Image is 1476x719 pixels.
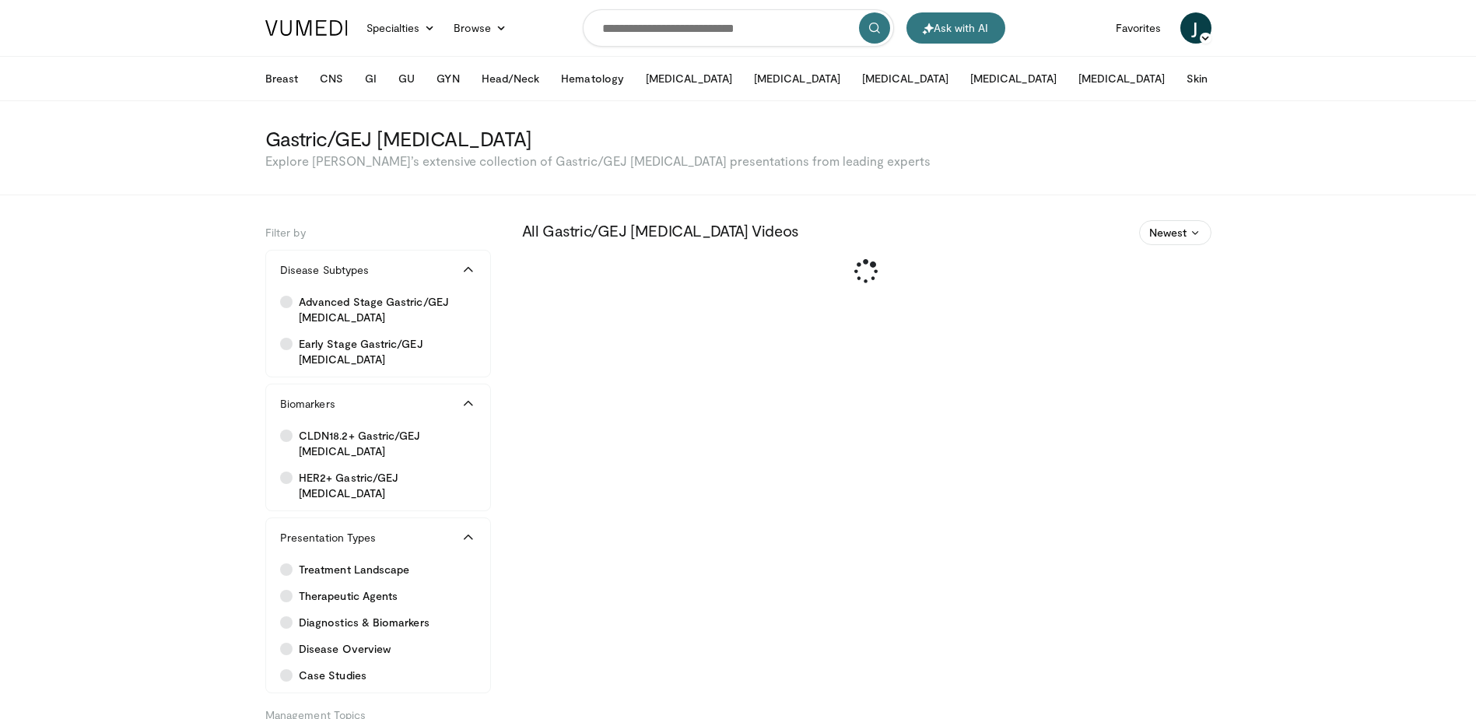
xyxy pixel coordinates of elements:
p: Explore [PERSON_NAME]’s extensive collection of Gastric/GEJ [MEDICAL_DATA] presentations from lea... [265,153,1211,170]
button: CNS [310,63,352,94]
img: VuMedi Logo [265,20,348,36]
button: GYN [427,63,468,94]
button: Presentation Types [266,518,490,557]
span: Case Studies [299,668,366,683]
button: [MEDICAL_DATA] [1069,63,1174,94]
button: [MEDICAL_DATA] [853,63,958,94]
a: Browse [444,12,516,44]
a: J [1180,12,1211,44]
input: Search topics, interventions [583,9,894,47]
span: CLDN18.2+ Gastric/GEJ [MEDICAL_DATA] [299,428,476,459]
button: [MEDICAL_DATA] [745,63,850,94]
button: Disease Subtypes [266,251,490,289]
h5: Filter by [265,220,491,240]
button: Breast [256,63,307,94]
span: HER2+ Gastric/GEJ [MEDICAL_DATA] [299,470,476,501]
button: Newest [1139,220,1211,245]
span: Newest [1149,225,1187,240]
button: Ask with AI [906,12,1005,44]
button: Biomarkers [266,384,490,423]
h3: Gastric/GEJ [MEDICAL_DATA] [265,126,1211,151]
a: Favorites [1106,12,1171,44]
a: Specialties [357,12,445,44]
button: Skin [1177,63,1217,94]
span: Disease Overview [299,641,391,657]
span: Therapeutic Agents [299,588,398,604]
button: Hematology [552,63,633,94]
h3: All Gastric/GEJ [MEDICAL_DATA] Videos [522,220,1211,240]
button: Head/Neck [472,63,549,94]
span: Treatment Landscape [299,562,409,577]
button: [MEDICAL_DATA] [636,63,742,94]
button: GI [356,63,386,94]
button: GU [389,63,424,94]
button: [MEDICAL_DATA] [961,63,1066,94]
span: Diagnostics & Biomarkers [299,615,429,630]
span: Advanced Stage Gastric/GEJ [MEDICAL_DATA] [299,294,476,325]
span: Early Stage Gastric/GEJ [MEDICAL_DATA] [299,336,476,367]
